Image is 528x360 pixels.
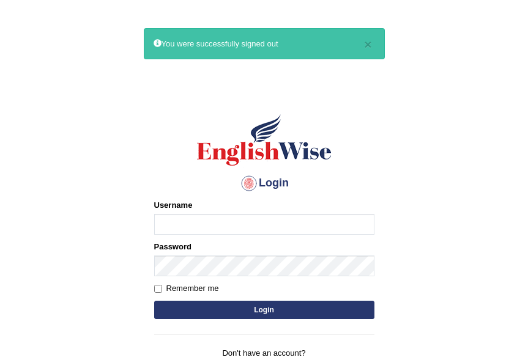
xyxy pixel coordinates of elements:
[154,285,162,293] input: Remember me
[154,282,219,295] label: Remember me
[195,112,334,167] img: Logo of English Wise sign in for intelligent practice with AI
[364,38,371,51] button: ×
[154,301,374,319] button: Login
[144,28,385,59] div: You were successfully signed out
[154,174,374,193] h4: Login
[154,199,193,211] label: Username
[154,241,191,252] label: Password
